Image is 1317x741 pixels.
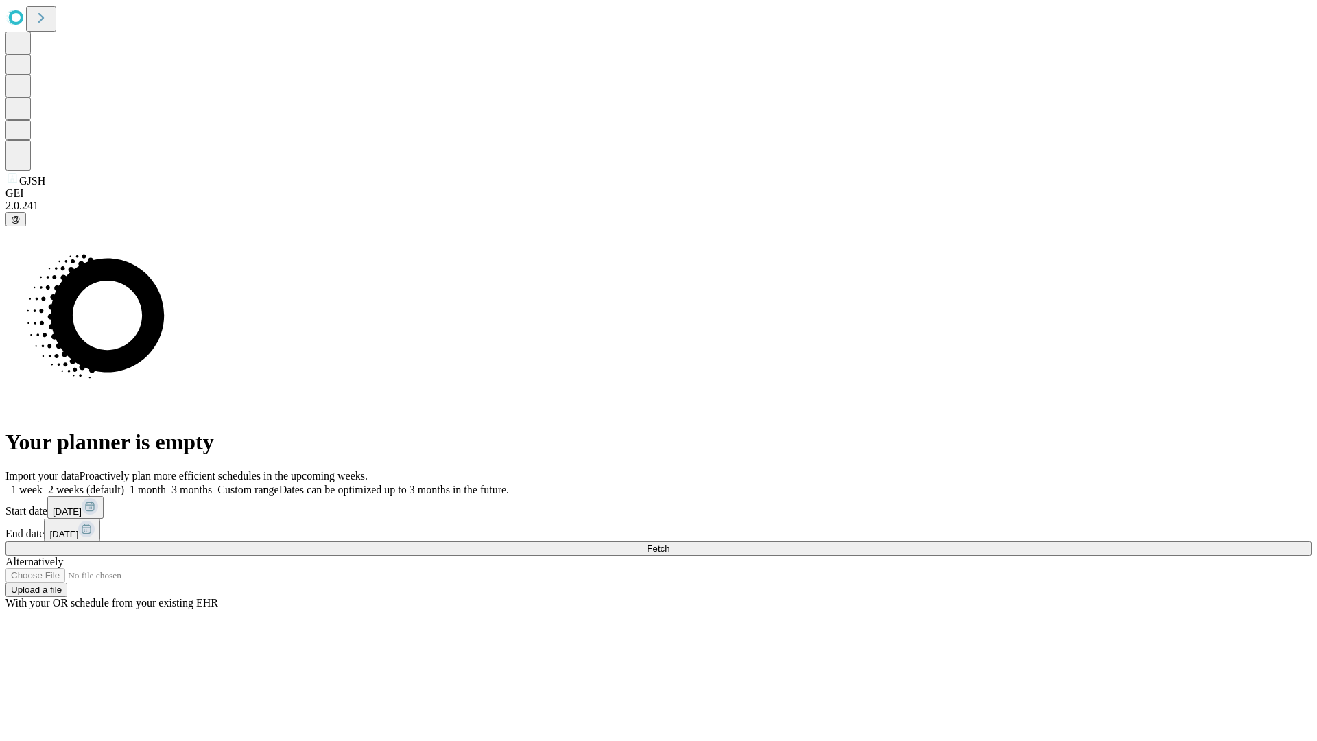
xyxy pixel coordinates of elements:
span: 3 months [171,484,212,495]
span: [DATE] [53,506,82,517]
span: GJSH [19,175,45,187]
button: Fetch [5,541,1312,556]
span: 1 month [130,484,166,495]
span: Dates can be optimized up to 3 months in the future. [279,484,509,495]
div: End date [5,519,1312,541]
div: 2.0.241 [5,200,1312,212]
span: Alternatively [5,556,63,567]
span: Fetch [647,543,669,554]
span: Import your data [5,470,80,482]
span: 2 weeks (default) [48,484,124,495]
button: @ [5,212,26,226]
span: 1 week [11,484,43,495]
span: Custom range [217,484,278,495]
span: [DATE] [49,529,78,539]
span: @ [11,214,21,224]
button: [DATE] [44,519,100,541]
span: Proactively plan more efficient schedules in the upcoming weeks. [80,470,368,482]
button: Upload a file [5,583,67,597]
div: Start date [5,496,1312,519]
div: GEI [5,187,1312,200]
h1: Your planner is empty [5,430,1312,455]
span: With your OR schedule from your existing EHR [5,597,218,609]
button: [DATE] [47,496,104,519]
